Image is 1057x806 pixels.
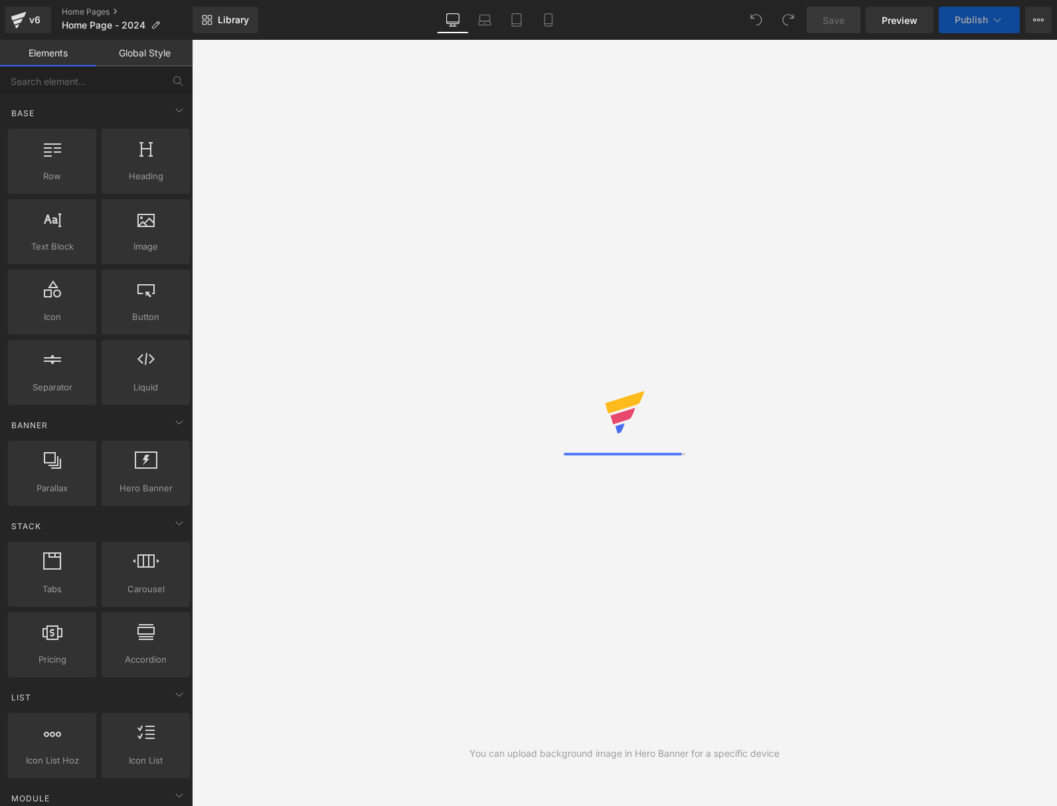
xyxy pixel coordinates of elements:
span: Preview [882,13,918,27]
span: Library [218,14,249,26]
span: Separator [12,380,92,394]
span: Heading [106,169,186,183]
button: More [1025,7,1052,33]
div: You can upload background image in Hero Banner for a specific device [469,746,779,761]
span: Pricing [12,653,92,667]
span: Hero Banner [106,481,186,495]
div: v6 [27,11,43,29]
span: Text Block [12,240,92,254]
span: Publish [955,15,988,25]
span: Icon [12,310,92,324]
span: Image [106,240,186,254]
span: Base [10,107,36,120]
span: Carousel [106,582,186,596]
span: List [10,691,33,704]
span: Button [106,310,186,324]
span: Tabs [12,582,92,596]
span: Module [10,792,51,805]
a: Mobile [532,7,564,33]
span: Icon List [106,754,186,767]
span: Icon List Hoz [12,754,92,767]
a: v6 [5,7,51,33]
span: Parallax [12,481,92,495]
button: Publish [939,7,1020,33]
span: Row [12,169,92,183]
button: Undo [743,7,770,33]
a: Global Style [96,40,193,66]
span: Accordion [106,653,186,667]
a: Tablet [501,7,532,33]
a: Laptop [469,7,501,33]
span: Stack [10,520,42,532]
a: Desktop [437,7,469,33]
a: Preview [866,7,934,33]
span: Home Page - 2024 [62,20,145,31]
a: New Library [193,7,258,33]
span: Save [823,13,845,27]
a: Home Pages [62,7,193,17]
span: Liquid [106,380,186,394]
button: Redo [775,7,801,33]
span: Banner [10,419,49,432]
